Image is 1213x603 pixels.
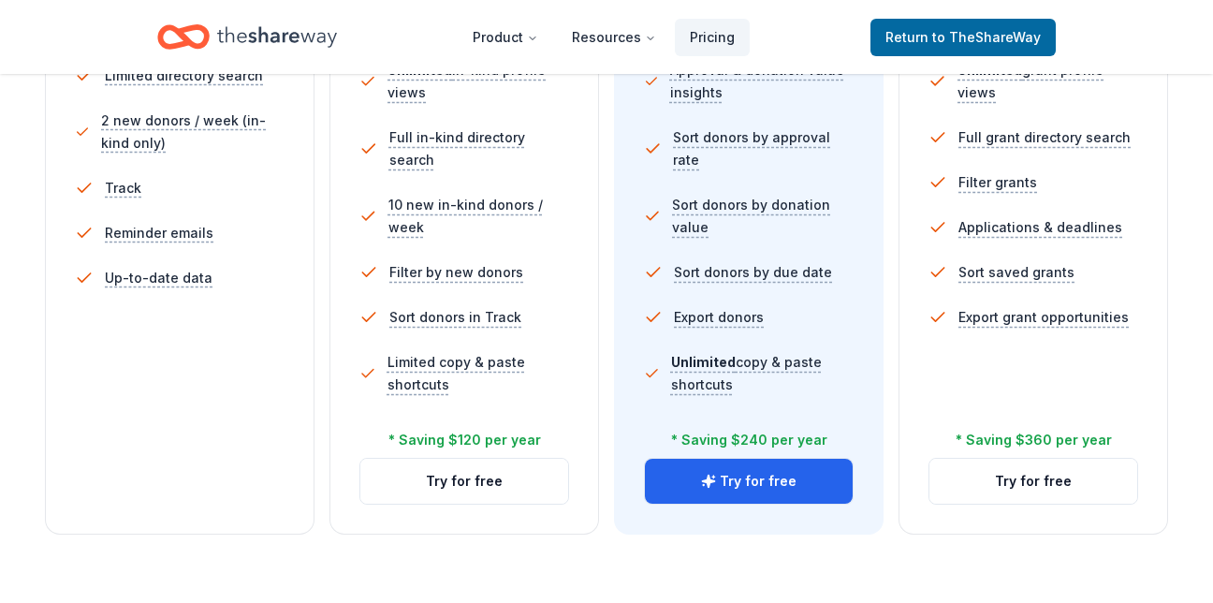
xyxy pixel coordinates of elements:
[932,29,1041,45] span: to TheShareWay
[870,19,1056,56] a: Returnto TheShareWay
[105,177,141,199] span: Track
[958,171,1037,194] span: Filter grants
[458,19,553,56] button: Product
[670,59,854,104] span: Approval & donation value insights
[389,306,521,329] span: Sort donors in Track
[674,306,764,329] span: Export donors
[885,26,1041,49] span: Return
[105,267,212,289] span: Up-to-date data
[557,19,671,56] button: Resources
[958,126,1131,149] span: Full grant directory search
[458,15,750,59] nav: Main
[674,261,832,284] span: Sort donors by due date
[105,65,263,87] span: Limited directory search
[958,306,1129,329] span: Export grant opportunities
[387,351,569,396] span: Limited copy & paste shortcuts
[929,459,1137,504] button: Try for free
[673,126,854,171] span: Sort donors by approval rate
[671,429,827,451] div: * Saving $240 per year
[672,194,854,239] span: Sort donors by donation value
[389,261,523,284] span: Filter by new donors
[675,19,750,56] a: Pricing
[388,194,569,239] span: 10 new in-kind donors / week
[389,126,569,171] span: Full in-kind directory search
[956,429,1112,451] div: * Saving $360 per year
[101,110,285,154] span: 2 new donors / week (in-kind only)
[645,459,853,504] button: Try for free
[360,459,568,504] button: Try for free
[671,354,736,370] span: Unlimited
[958,216,1122,239] span: Applications & deadlines
[958,261,1074,284] span: Sort saved grants
[157,15,337,59] a: Home
[105,222,213,244] span: Reminder emails
[388,429,541,451] div: * Saving $120 per year
[671,354,822,392] span: copy & paste shortcuts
